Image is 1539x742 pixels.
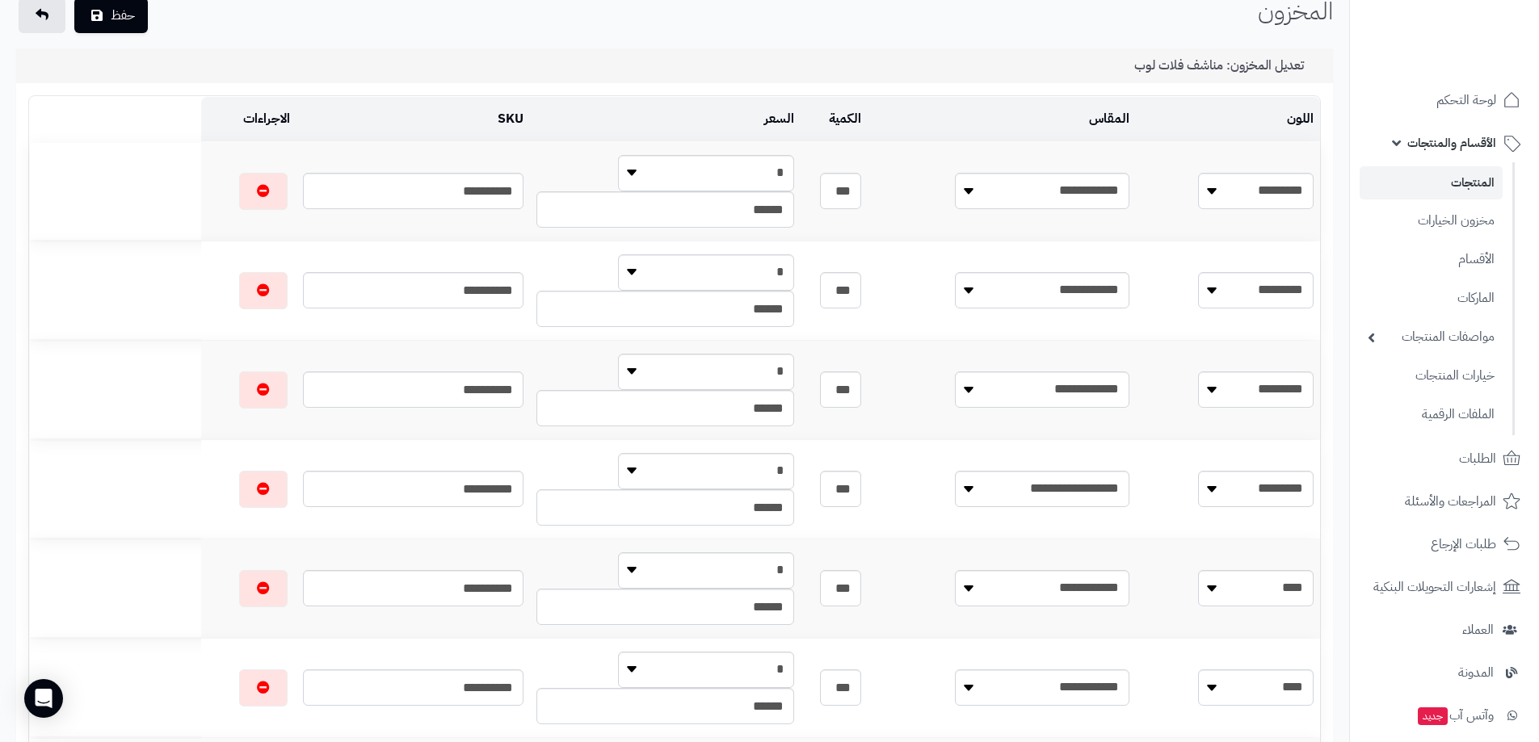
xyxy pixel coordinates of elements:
[1360,482,1529,521] a: المراجعات والأسئلة
[1360,439,1529,478] a: الطلبات
[201,97,296,141] td: الاجراءات
[296,97,530,141] td: SKU
[1360,281,1503,316] a: الماركات
[1360,610,1529,649] a: العملاء
[1436,89,1496,111] span: لوحة التحكم
[1418,707,1448,725] span: جديد
[1360,358,1503,393] a: خيارات المنتجات
[1360,568,1529,606] a: إشعارات التحويلات البنكية
[1459,447,1496,470] span: الطلبات
[1462,618,1494,641] span: العملاء
[1416,704,1494,727] span: وآتس آب
[1360,653,1529,692] a: المدونة
[1360,320,1503,354] a: مواصفات المنتجات
[24,679,63,718] div: Open Intercom Messenger
[1360,166,1503,199] a: المنتجات
[1360,203,1503,238] a: مخزون الخيارات
[1458,661,1494,684] span: المدونة
[1431,533,1496,555] span: طلبات الإرجاع
[530,97,801,141] td: السعر
[1360,242,1503,277] a: الأقسام
[1360,397,1503,432] a: الملفات الرقمية
[1134,58,1321,73] h3: تعديل المخزون: مناشف فلات لوب
[1136,97,1320,141] td: اللون
[1360,81,1529,119] a: لوحة التحكم
[1407,132,1496,154] span: الأقسام والمنتجات
[1360,525,1529,564] a: طلبات الإرجاع
[1405,490,1496,513] span: المراجعات والأسئلة
[801,97,868,141] td: الكمية
[868,97,1137,141] td: المقاس
[1373,576,1496,598] span: إشعارات التحويلات البنكية
[1360,696,1529,735] a: وآتس آبجديد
